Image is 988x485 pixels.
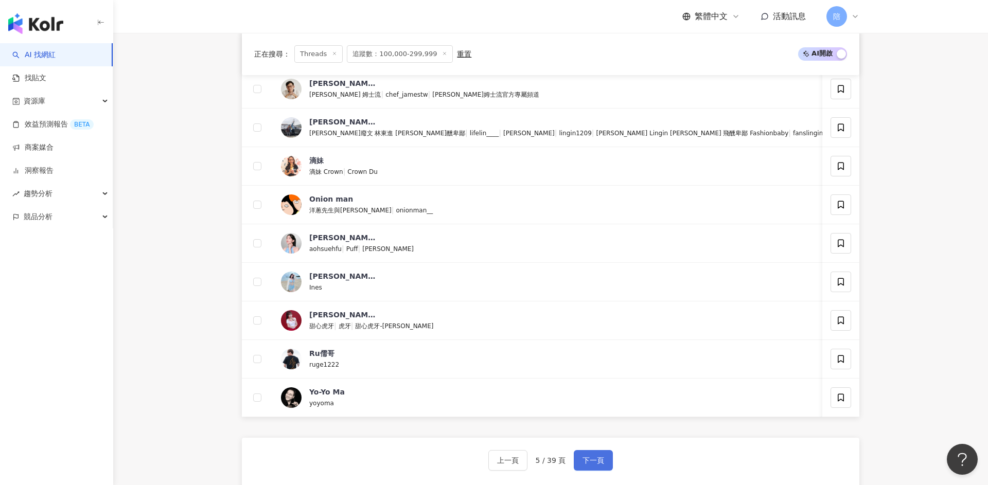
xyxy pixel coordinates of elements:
[392,206,396,214] span: |
[309,322,334,330] span: 甜心虎牙
[309,400,334,407] span: yoyoma
[281,387,823,408] a: KOL AvatarYo-Yo Mayoyoma
[281,79,302,99] img: KOL Avatar
[281,117,302,138] img: KOL Avatar
[428,90,433,98] span: |
[334,321,339,330] span: |
[793,130,823,137] span: fanslingin
[347,168,377,175] span: Crown Du
[309,194,353,204] div: Onion man
[24,89,45,113] span: 資源庫
[281,194,302,215] img: KOL Avatar
[309,232,376,243] div: [PERSON_NAME]
[281,271,823,293] a: KOL Avatar[PERSON_NAME]Ines
[465,129,470,137] span: |
[358,244,363,253] span: |
[497,456,519,464] span: 上一頁
[281,272,302,292] img: KOL Avatar
[281,156,302,176] img: KOL Avatar
[12,73,46,83] a: 找貼文
[281,194,823,215] a: KOL AvatarOnion man洋蔥先生與[PERSON_NAME]|onionman__
[24,205,52,228] span: 競品分析
[12,190,20,197] span: rise
[788,129,793,137] span: |
[559,130,591,137] span: lingin1209
[24,182,52,205] span: 趨勢分析
[355,322,433,330] span: 甜心虎牙-[PERSON_NAME]
[8,13,63,34] img: logo
[574,450,613,471] button: 下一頁
[499,129,503,137] span: |
[773,11,806,21] span: 活動訊息
[281,78,823,100] a: KOL Avatar[PERSON_NAME][PERSON_NAME] 姆士流|chef_jamestw|[PERSON_NAME]姆士流官方專屬頻道
[294,45,343,63] span: Threads
[385,91,428,98] span: chef_jamestw
[12,166,54,176] a: 洞察報告
[503,130,555,137] span: [PERSON_NAME]
[12,119,94,130] a: 效益預測報告BETA
[281,232,823,254] a: KOL Avatar[PERSON_NAME]aohsuehfu|Puff|[PERSON_NAME]
[381,90,386,98] span: |
[457,50,471,58] div: 重置
[583,456,604,464] span: 下一頁
[695,11,728,22] span: 繁體中文
[309,284,322,291] span: Ines
[947,444,978,475] iframe: Help Scout Beacon - Open
[281,233,302,254] img: KOL Avatar
[343,167,348,175] span: |
[396,207,433,214] span: onionman__
[309,117,376,127] div: [PERSON_NAME]卑鄙 fashion baby
[254,50,290,58] span: 正在搜尋 ：
[309,310,376,320] div: [PERSON_NAME]
[281,155,823,177] a: KOL Avatar滴妹滴妹 Crown|Crown Du
[281,387,302,408] img: KOL Avatar
[536,456,566,464] span: 5 / 39 頁
[309,387,345,397] div: Yo-Yo Ma
[281,310,302,331] img: KOL Avatar
[309,168,343,175] span: 滴妹 Crown
[470,130,499,137] span: lifelin____
[347,45,453,63] span: 追蹤數：100,000-299,999
[342,244,346,253] span: |
[309,91,381,98] span: [PERSON_NAME] 姆士流
[592,129,596,137] span: |
[12,50,56,60] a: searchAI 找網紅
[309,271,376,281] div: [PERSON_NAME]
[488,450,527,471] button: 上一頁
[339,322,351,330] span: 虎牙
[281,117,823,138] a: KOL Avatar[PERSON_NAME]卑鄙 fashion baby[PERSON_NAME]廢文 林東進 [PERSON_NAME]醺卑鄙|lifelin____|[PERSON_NA...
[596,130,789,137] span: [PERSON_NAME] Lingin [PERSON_NAME] 飛醺卑鄙 Fashionbaby
[362,245,414,253] span: [PERSON_NAME]
[432,91,539,98] span: [PERSON_NAME]姆士流官方專屬頻道
[309,348,334,358] div: Ru儒哥
[555,129,559,137] span: |
[346,245,358,253] span: Puff
[281,348,823,370] a: KOL AvatarRu儒哥ruge1222
[309,245,342,253] span: aohsuehfu
[281,349,302,369] img: KOL Avatar
[351,321,356,330] span: |
[309,207,392,214] span: 洋蔥先生與[PERSON_NAME]
[833,11,840,22] span: 陪
[309,361,339,368] span: ruge1222
[12,142,54,153] a: 商案媒合
[309,155,324,166] div: 滴妹
[309,130,465,137] span: [PERSON_NAME]廢文 林東進 [PERSON_NAME]醺卑鄙
[309,78,376,88] div: [PERSON_NAME]
[281,310,823,331] a: KOL Avatar[PERSON_NAME]甜心虎牙|虎牙|甜心虎牙-[PERSON_NAME]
